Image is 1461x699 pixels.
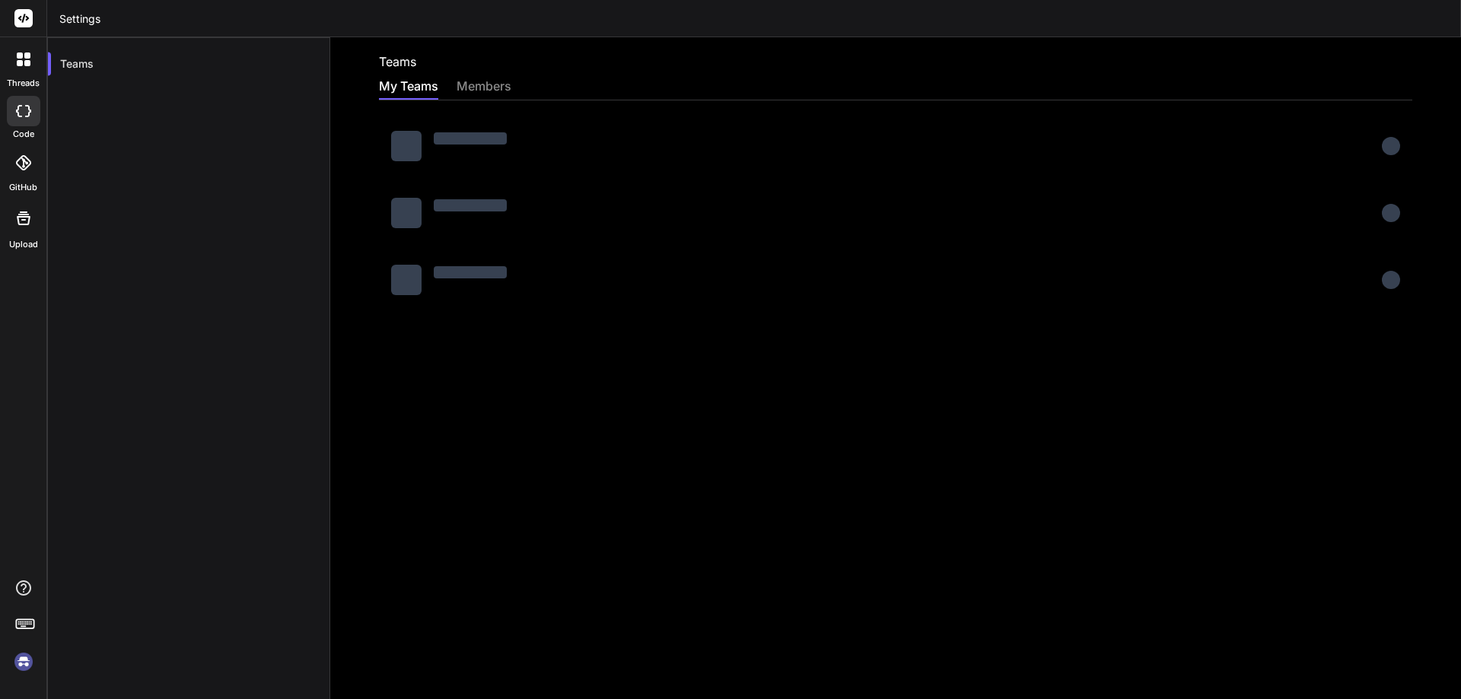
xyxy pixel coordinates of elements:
[379,52,416,71] h2: Teams
[379,77,438,98] div: My Teams
[48,47,329,81] div: Teams
[9,181,37,194] label: GitHub
[457,77,511,98] div: members
[7,77,40,90] label: threads
[9,238,38,251] label: Upload
[13,128,34,141] label: code
[11,649,37,675] img: signin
